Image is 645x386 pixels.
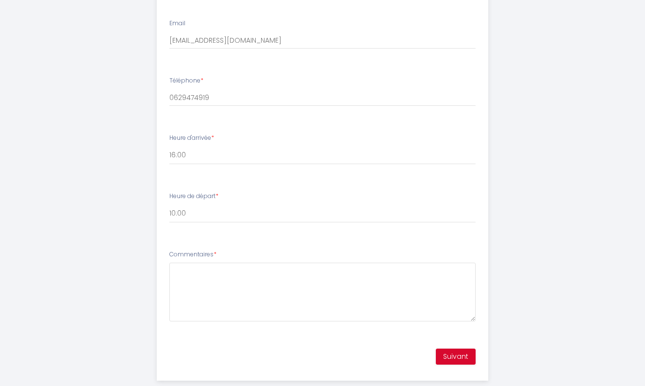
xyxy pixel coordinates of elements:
[169,134,214,143] label: Heure d'arrivée
[169,76,203,85] label: Téléphone
[169,192,218,201] label: Heure de départ
[436,349,476,365] button: Suivant
[169,250,216,259] label: Commentaires
[169,19,185,28] label: Email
